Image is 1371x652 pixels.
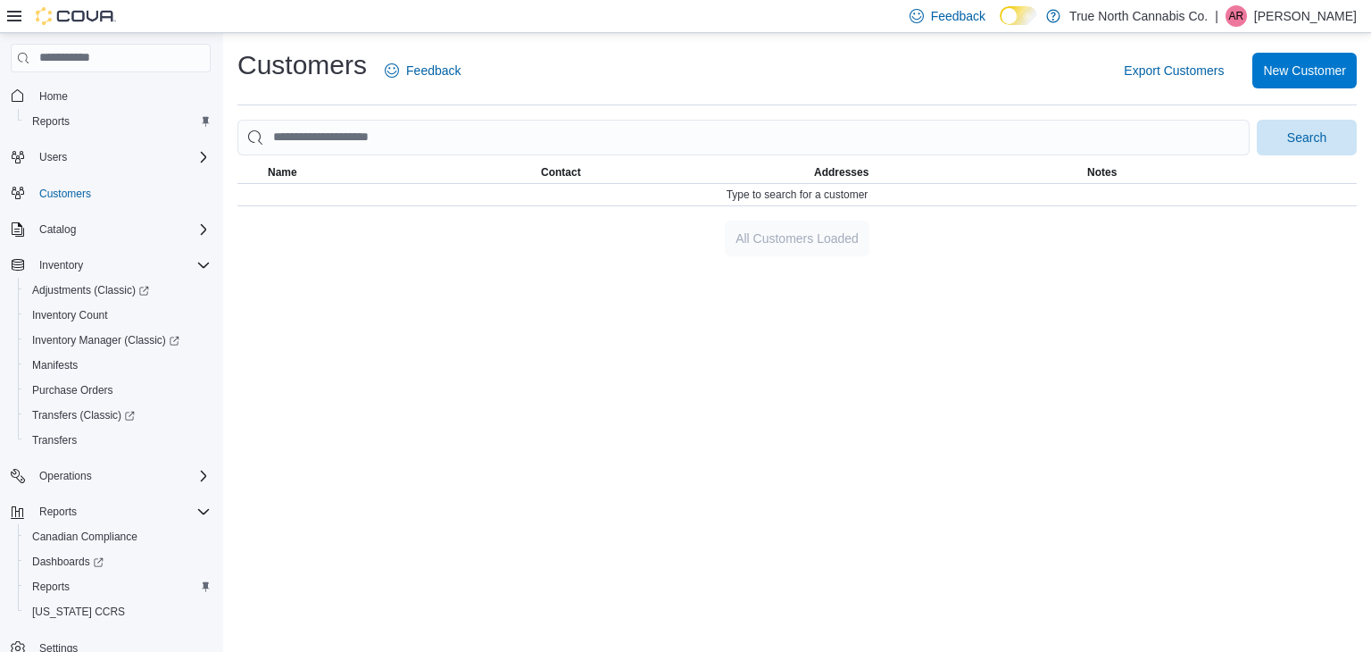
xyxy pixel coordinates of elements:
a: Canadian Compliance [25,526,145,548]
span: Contact [541,165,581,180]
span: Transfers [25,430,211,451]
button: Home [4,83,218,109]
span: Manifests [25,355,211,376]
span: Home [39,89,68,104]
img: Cova [36,7,116,25]
a: Inventory Manager (Classic) [18,328,218,353]
span: Reports [32,501,211,522]
span: Users [32,146,211,168]
a: Reports [25,576,77,598]
span: Reports [25,111,211,132]
button: Inventory [4,253,218,278]
button: Operations [32,465,99,487]
span: Operations [32,465,211,487]
span: Notes [1087,165,1117,180]
button: Inventory [32,255,90,276]
input: Dark Mode [1000,6,1037,25]
button: Inventory Count [18,303,218,328]
span: Inventory [32,255,211,276]
span: Inventory Count [32,308,108,322]
span: Name [268,165,297,180]
p: [PERSON_NAME] [1254,5,1357,27]
span: Dashboards [32,555,104,569]
span: Type to search for a customer [727,188,868,202]
span: Purchase Orders [25,380,211,401]
button: Customers [4,180,218,206]
span: Washington CCRS [25,601,211,623]
span: Addresses [814,165,868,180]
button: Reports [18,109,218,134]
button: All Customers Loaded [725,221,869,256]
span: Reports [39,505,77,519]
button: Users [4,145,218,170]
p: True North Cannabis Co. [1069,5,1208,27]
a: Manifests [25,355,85,376]
span: Dashboards [25,551,211,573]
span: AR [1229,5,1244,27]
a: Adjustments (Classic) [18,278,218,303]
span: Customers [39,187,91,201]
span: Users [39,150,67,164]
h1: Customers [237,47,367,83]
span: Canadian Compliance [25,526,211,548]
span: Catalog [39,222,76,237]
a: Home [32,86,75,107]
a: [US_STATE] CCRS [25,601,132,623]
div: Amber Ripley [1226,5,1247,27]
a: Inventory Count [25,305,115,326]
a: Transfers (Classic) [18,403,218,428]
button: Reports [4,499,218,524]
span: Transfers (Classic) [32,408,135,422]
span: Export Customers [1124,62,1224,79]
button: Purchase Orders [18,378,218,403]
span: Operations [39,469,92,483]
button: Catalog [4,217,218,242]
span: Adjustments (Classic) [25,280,211,301]
span: Catalog [32,219,211,240]
span: All Customers Loaded [735,230,859,247]
a: Purchase Orders [25,380,120,401]
span: Transfers [32,433,77,447]
button: Export Customers [1117,53,1231,88]
span: Adjustments (Classic) [32,283,149,297]
button: Manifests [18,353,218,378]
span: [US_STATE] CCRS [32,605,125,619]
button: Reports [18,574,218,599]
span: Home [32,85,211,107]
a: Reports [25,111,77,132]
button: New Customer [1252,53,1357,88]
span: Feedback [406,62,461,79]
button: Canadian Compliance [18,524,218,549]
a: Inventory Manager (Classic) [25,330,187,351]
button: Operations [4,464,218,489]
a: Transfers [25,430,84,451]
p: | [1215,5,1218,27]
a: Feedback [378,53,468,88]
span: Inventory Manager (Classic) [32,333,179,347]
span: Transfers (Classic) [25,405,211,426]
span: New Customer [1263,62,1346,79]
span: Manifests [32,358,78,372]
span: Reports [32,114,70,129]
span: Purchase Orders [32,383,113,397]
a: Adjustments (Classic) [25,280,156,301]
span: Inventory Manager (Classic) [25,330,211,351]
button: [US_STATE] CCRS [18,599,218,624]
button: Reports [32,501,84,522]
button: Users [32,146,74,168]
span: Dark Mode [1000,25,1001,26]
a: Dashboards [25,551,111,573]
span: Canadian Compliance [32,530,137,544]
span: Feedback [931,7,985,25]
a: Transfers (Classic) [25,405,142,426]
span: Inventory [39,258,83,272]
span: Reports [25,576,211,598]
button: Catalog [32,219,83,240]
span: Search [1287,129,1326,146]
a: Dashboards [18,549,218,574]
span: Reports [32,580,70,594]
span: Inventory Count [25,305,211,326]
button: Transfers [18,428,218,453]
button: Search [1257,120,1357,155]
span: Customers [32,182,211,205]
